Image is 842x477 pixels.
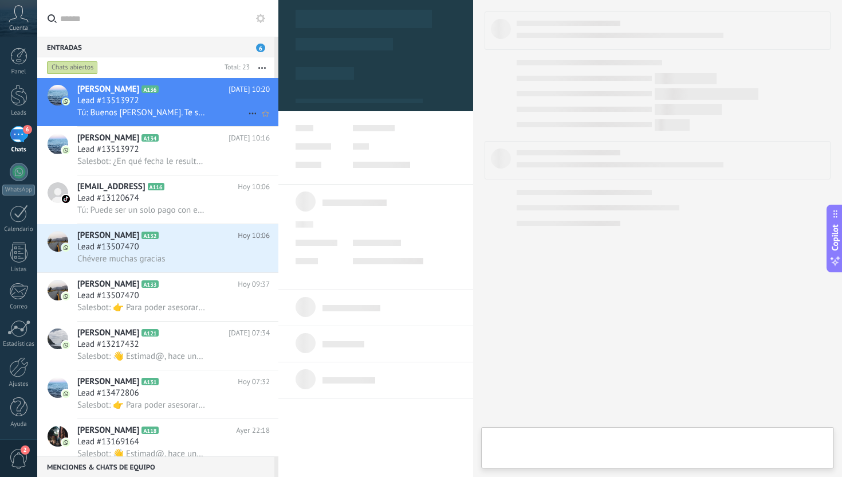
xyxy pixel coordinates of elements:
[2,68,36,76] div: Panel
[141,329,158,337] span: A121
[62,390,70,398] img: icon
[2,226,36,233] div: Calendario
[2,266,36,273] div: Listas
[37,419,278,467] a: avataricon[PERSON_NAME]A118Ayer 22:18Lead #13169164Salesbot: 👋 Estimad@, hace unos días nos comun...
[238,230,270,241] span: Hoy 10:06
[256,44,265,52] span: 6
[62,146,70,154] img: icon
[37,78,278,126] a: avataricon[PERSON_NAME]A136[DATE] 10:20Lead #13513972Tú: Buenos [PERSON_NAME]. Te saluda [PERSON_...
[62,244,70,252] img: icon
[37,175,278,224] a: avataricon[EMAIL_ADDRESS]A116Hoy 10:06Lead #13120674Tú: Puede ser un solo pago con escrituras inm...
[77,95,139,107] span: Lead #13513972
[77,230,139,241] span: [PERSON_NAME]
[250,57,274,78] button: Más
[141,134,158,142] span: A134
[47,61,98,75] div: Chats abiertos
[62,341,70,349] img: icon
[77,84,139,95] span: [PERSON_NAME]
[2,421,36,428] div: Ayuda
[77,448,207,459] span: Salesbot: 👋 Estimad@, hace unos días nos comunicamos para compartirte información sobre [GEOGRAPH...
[2,110,36,117] div: Leads
[77,436,139,448] span: Lead #13169164
[2,146,36,154] div: Chats
[229,84,270,95] span: [DATE] 10:20
[62,439,70,447] img: icon
[77,302,207,313] span: Salesbot: 👉 Para poder asesorarte mejor, por favor elige una opción: 1️⃣ Quiero más información 2...
[2,303,36,311] div: Correo
[2,185,35,196] div: WhatsApp
[141,378,158,385] span: A131
[37,273,278,321] a: avataricon[PERSON_NAME]A133Hoy 09:37Lead #13507470Salesbot: 👉 Para poder asesorarte mejor, por fa...
[62,195,70,203] img: icon
[77,132,139,144] span: [PERSON_NAME]
[238,376,270,388] span: Hoy 07:32
[77,193,139,204] span: Lead #13120674
[236,425,270,436] span: Ayer 22:18
[77,400,207,410] span: Salesbot: 👉 Para poder asesorarte mejor, por favor elige una opción: 1️⃣ Quiero más información 2...
[9,25,28,32] span: Cuenta
[37,37,274,57] div: Entradas
[77,156,207,167] span: Salesbot: ¿En qué fecha le resultaría conveniente agendar una cita para conocer el proyecto?
[77,181,145,193] span: [EMAIL_ADDRESS]
[77,107,207,118] span: Tú: Buenos [PERSON_NAME]. Te saluda [PERSON_NAME] del Proyecto [GEOGRAPHIC_DATA]. Te escribo desd...
[220,62,250,73] div: Total: 23
[37,322,278,370] a: avataricon[PERSON_NAME]A121[DATE] 07:34Lead #13217432Salesbot: 👋 Estimad@, hace unos días nos com...
[37,456,274,477] div: Menciones & Chats de equipo
[141,232,158,239] span: A132
[77,253,166,264] span: Chévere muchas gracias
[2,341,36,348] div: Estadísticas
[141,85,158,93] span: A136
[77,351,207,362] span: Salesbot: 👋 Estimad@, hace unos días nos comunicamos para compartirte información sobre [GEOGRAPH...
[77,205,207,216] span: Tú: Puede ser un solo pago con escrituras inmediatas o credito directo hasta 24 meses
[37,127,278,175] a: avataricon[PERSON_NAME]A134[DATE] 10:16Lead #13513972Salesbot: ¿En qué fecha le resultaría conven...
[141,427,158,434] span: A118
[77,279,139,290] span: [PERSON_NAME]
[37,224,278,272] a: avataricon[PERSON_NAME]A132Hoy 10:06Lead #13507470Chévere muchas gracias
[77,425,139,436] span: [PERSON_NAME]
[77,327,139,339] span: [PERSON_NAME]
[21,445,30,455] span: 2
[141,280,158,288] span: A133
[229,327,270,339] span: [DATE] 07:34
[77,388,139,399] span: Lead #13472806
[77,339,139,350] span: Lead #13217432
[37,370,278,419] a: avataricon[PERSON_NAME]A131Hoy 07:32Lead #13472806Salesbot: 👉 Para poder asesorarte mejor, por fa...
[77,290,139,302] span: Lead #13507470
[229,132,270,144] span: [DATE] 10:16
[62,97,70,105] img: icon
[77,376,139,388] span: [PERSON_NAME]
[77,144,139,155] span: Lead #13513972
[62,292,70,300] img: icon
[148,183,164,190] span: A116
[23,125,32,134] span: 6
[238,181,270,193] span: Hoy 10:06
[238,279,270,290] span: Hoy 09:37
[2,381,36,388] div: Ajustes
[77,241,139,253] span: Lead #13507470
[829,225,841,251] span: Copilot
